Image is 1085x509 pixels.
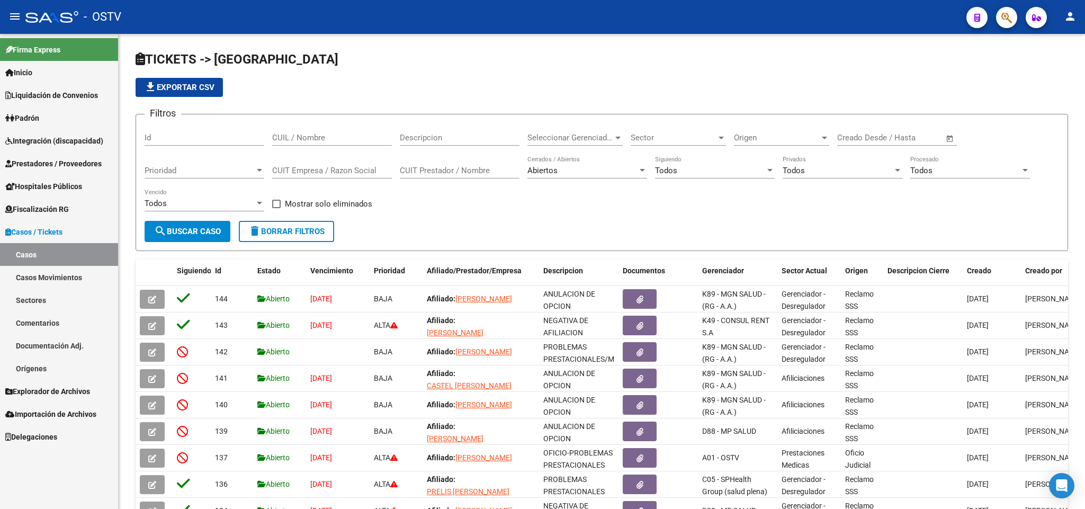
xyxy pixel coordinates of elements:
[427,453,455,462] strong: Afiliado:
[5,90,98,101] span: Liquidación de Convenios
[145,166,255,175] span: Prioridad
[1049,473,1074,498] div: Open Intercom Messenger
[374,427,392,435] span: BAJA
[543,396,595,416] span: ANULACION DE OPCION
[702,396,766,416] span: K89 - MGN SALUD - (RG - A.A.)
[145,221,230,242] button: Buscar Caso
[374,321,398,329] span: ALTA
[257,400,290,409] span: Abierto
[782,290,826,310] span: Gerenciador - Desregulador
[248,225,261,237] mat-icon: delete
[702,343,766,363] span: K89 - MGN SALUD - (RG - A.A.)
[539,260,618,294] datatable-header-cell: Descripcion
[257,480,290,488] span: Abierto
[944,132,956,145] button: Open calendar
[967,321,989,329] span: [DATE]
[967,294,989,303] span: [DATE]
[1025,266,1062,275] span: Creado por
[845,449,871,469] span: Oficio Judicial
[215,321,228,329] span: 143
[310,480,332,488] span: [DATE]
[702,316,769,337] span: K49 - CONSUL RENT S.A
[5,408,96,420] span: Importación de Archivos
[782,343,826,363] span: Gerenciador - Desregulador
[374,400,392,409] span: BAJA
[145,199,167,208] span: Todos
[455,347,512,356] span: [PERSON_NAME]
[455,294,512,303] span: [PERSON_NAME]
[455,453,512,462] span: [PERSON_NAME]
[702,290,766,310] span: K89 - MGN SALUD - (RG - A.A.)
[782,374,824,382] span: Afiliciaciones
[215,453,228,462] span: 137
[423,260,539,294] datatable-header-cell: Afiliado/Prestador/Empresa
[5,386,90,397] span: Explorador de Archivos
[248,227,325,236] span: Borrar Filtros
[1025,374,1082,382] span: [PERSON_NAME]
[257,427,290,435] span: Abierto
[173,260,211,294] datatable-header-cell: Siguiendo
[782,400,824,409] span: Afiliciaciones
[154,225,167,237] mat-icon: search
[257,453,290,462] span: Abierto
[427,328,483,349] span: [PERSON_NAME] [PERSON_NAME]
[543,449,613,469] span: OFICIO-PROBLEMAS PRESTACIONALES
[910,166,932,175] span: Todos
[374,480,398,488] span: ALTA
[257,374,290,382] span: Abierto
[887,266,949,275] span: Descripcion Cierre
[845,343,874,363] span: Reclamo SSS
[967,347,989,356] span: [DATE]
[5,135,103,147] span: Integración (discapacidad)
[655,166,677,175] span: Todos
[215,374,228,382] span: 141
[374,266,405,275] span: Prioridad
[841,260,883,294] datatable-header-cell: Origen
[5,158,102,169] span: Prestadores / Proveedores
[527,133,613,142] span: Seleccionar Gerenciador
[374,453,398,462] span: ALTA
[136,52,338,67] span: TICKETS -> [GEOGRAPHIC_DATA]
[215,480,228,488] span: 136
[310,453,332,462] span: [DATE]
[5,181,82,192] span: Hospitales Públicos
[1025,294,1082,303] span: [PERSON_NAME]
[967,400,989,409] span: [DATE]
[1025,427,1082,435] span: [PERSON_NAME]
[783,166,805,175] span: Todos
[374,347,392,356] span: BAJA
[845,316,874,337] span: Reclamo SSS
[306,260,370,294] datatable-header-cell: Vencimiento
[5,44,60,56] span: Firma Express
[253,260,306,294] datatable-header-cell: Estado
[543,422,595,443] span: ANULACION DE OPCION
[427,294,455,303] strong: Afiliado:
[211,260,253,294] datatable-header-cell: Id
[310,374,332,382] span: [DATE]
[5,431,57,443] span: Delegaciones
[427,422,455,431] strong: Afiliado:
[543,290,595,310] span: ANULACION DE OPCION
[144,81,157,93] mat-icon: file_download
[883,260,963,294] datatable-header-cell: Descripcion Cierre
[543,266,583,275] span: Descripcion
[310,427,332,435] span: [DATE]
[427,381,512,402] span: CASTEL [PERSON_NAME] [PERSON_NAME]
[310,400,332,409] span: [DATE]
[702,475,767,496] span: C05 - SPHealth Group (salud plena)
[967,453,989,462] span: [DATE]
[374,294,392,303] span: BAJA
[967,480,989,488] span: [DATE]
[782,316,826,337] span: Gerenciador - Desregulador
[734,133,820,142] span: Origen
[1025,453,1082,462] span: [PERSON_NAME]
[8,10,21,23] mat-icon: menu
[215,427,228,435] span: 139
[845,422,874,443] span: Reclamo SSS
[257,266,281,275] span: Estado
[782,475,826,496] span: Gerenciador - Desregulador
[543,343,652,363] span: PROBLEMAS PRESTACIONALES/MEDICACION
[702,266,744,275] span: Gerenciador
[5,226,62,238] span: Casos / Tickets
[177,266,211,275] span: Siguiendo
